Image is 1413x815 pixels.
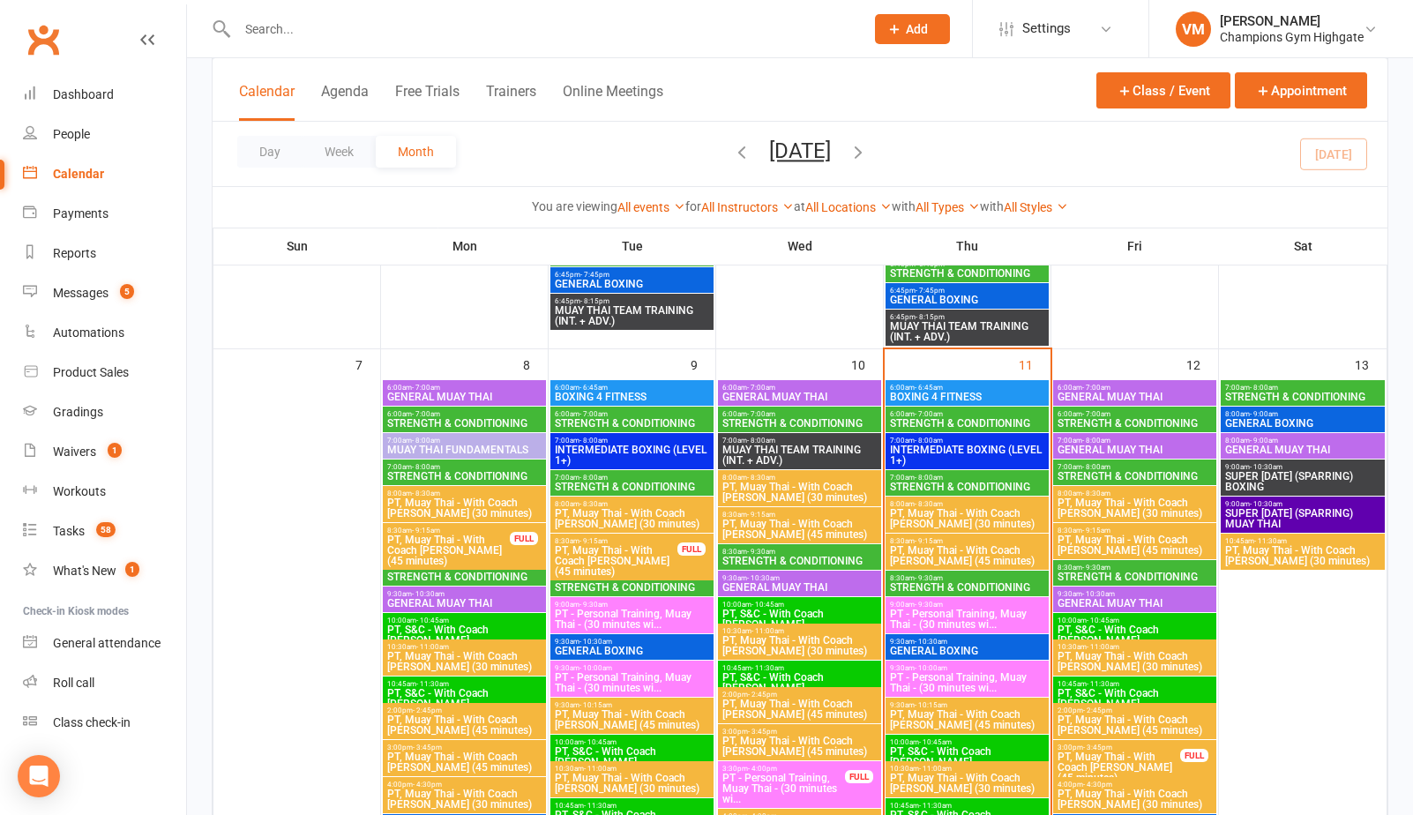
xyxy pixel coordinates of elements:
span: PT, S&C - With Coach [PERSON_NAME] [1057,624,1213,646]
span: 6:00am [386,384,542,392]
span: - 8:00am [412,437,440,445]
span: - 9:15am [1082,527,1110,535]
span: Settings [1022,9,1071,49]
th: Thu [884,228,1051,265]
a: Automations [23,313,186,353]
span: PT, Muay Thai - With Coach [PERSON_NAME] (45 minutes) [1057,751,1181,783]
span: Add [906,22,928,36]
div: [PERSON_NAME] [1220,13,1364,29]
div: Reports [53,246,96,260]
span: - 10:30am [412,590,445,598]
span: 7:00am [1057,463,1213,471]
span: 7:00am [554,437,710,445]
div: Open Intercom Messenger [18,755,60,797]
span: GENERAL MUAY THAI [1057,598,1213,609]
button: Week [303,136,376,168]
span: - 10:30am [579,638,612,646]
span: 8:30am [889,574,1045,582]
span: 6:45pm [554,271,710,279]
div: Product Sales [53,365,129,379]
button: Agenda [321,83,369,121]
span: MUAY THAI TEAM TRAINING (INT. + ADV.) [554,305,710,326]
span: 9:30am [721,574,878,582]
div: 10 [851,349,883,378]
span: 9:30am [889,664,1045,672]
span: - 10:45am [751,601,784,609]
span: GENERAL BOXING [554,646,710,656]
span: - 9:15am [915,537,943,545]
span: - 8:00am [747,437,775,445]
div: 7 [355,349,380,378]
span: 6:00am [386,410,542,418]
span: 9:00am [554,601,710,609]
span: STRENGTH & CONDITIONING [554,418,710,429]
span: PT, Muay Thai - With Coach [PERSON_NAME] (30 minutes) [1224,545,1381,566]
strong: for [685,199,701,213]
span: - 10:00am [915,664,947,672]
span: 3:30pm [721,765,846,773]
span: PT, Muay Thai - With Coach [PERSON_NAME] (45 minutes) [889,709,1045,730]
span: - 8:30am [747,474,775,482]
span: STRENGTH & CONDITIONING [554,582,710,593]
span: STRENGTH & CONDITIONING [1057,418,1213,429]
span: 6:00am [889,384,1045,392]
span: PT, S&C - With Coach [PERSON_NAME] [386,688,542,709]
button: [DATE] [769,138,831,163]
span: PT - Personal Training, Muay Thai - (30 minutes wi... [554,672,710,693]
th: Sat [1219,228,1387,265]
span: SUPER [DATE] (SPARRING) BOXING [1224,471,1381,492]
div: 13 [1355,349,1387,378]
div: General attendance [53,636,161,650]
span: GENERAL BOXING [889,646,1045,656]
div: Automations [53,325,124,340]
span: - 7:00am [579,410,608,418]
a: What's New1 [23,551,186,591]
span: - 10:15am [915,701,947,709]
div: People [53,127,90,141]
span: 7:00am [386,463,542,471]
span: - 7:00am [412,384,440,392]
span: PT, Muay Thai - With Coach [PERSON_NAME] (30 minutes) [889,508,1045,529]
a: Class kiosk mode [23,703,186,743]
span: - 8:00am [1082,437,1110,445]
input: Search... [232,17,852,41]
span: - 9:30am [579,601,608,609]
span: 7:00am [1224,384,1381,392]
a: Clubworx [21,18,65,62]
span: 9:30am [554,638,710,646]
th: Sun [213,228,381,265]
span: - 3:45pm [748,728,777,736]
div: Waivers [53,445,96,459]
span: - 11:30am [416,680,449,688]
a: All events [617,200,685,214]
div: Payments [53,206,108,221]
span: PT, Muay Thai - With Coach [PERSON_NAME] (30 minutes) [386,497,542,519]
div: 12 [1186,349,1218,378]
span: STRENGTH & CONDITIONING [386,471,542,482]
span: INTERMEDIATE BOXING (LEVEL 1+) [889,445,1045,466]
span: 10:00am [386,617,542,624]
span: - 11:30am [1087,680,1119,688]
span: - 7:00am [1082,384,1110,392]
span: - 7:00am [747,384,775,392]
span: PT - Personal Training, Muay Thai - (30 minutes wi... [554,609,710,630]
span: - 8:30am [412,490,440,497]
span: 10:00am [1057,617,1213,624]
span: 10:00am [554,738,710,746]
span: STRENGTH & CONDITIONING [721,418,878,429]
span: 3:00pm [1057,744,1181,751]
span: MUAY THAI TEAM TRAINING (INT. + ADV.) [721,445,878,466]
a: People [23,115,186,154]
span: 7:00am [889,437,1045,445]
button: Free Trials [395,83,460,121]
span: - 8:30am [915,500,943,508]
span: GENERAL MUAY THAI [1057,445,1213,455]
span: STRENGTH & CONDITIONING [1224,392,1381,402]
span: - 8:15pm [916,313,945,321]
span: - 10:15am [579,701,612,709]
span: PT, Muay Thai - With Coach [PERSON_NAME] (45 minutes) [386,751,542,773]
span: PT, Muay Thai - With Coach [PERSON_NAME] (45 minutes) [889,545,1045,566]
span: STRENGTH & CONDITIONING [1057,572,1213,582]
span: PT, Muay Thai - With Coach [PERSON_NAME] (45 minutes) [554,545,678,577]
th: Fri [1051,228,1219,265]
